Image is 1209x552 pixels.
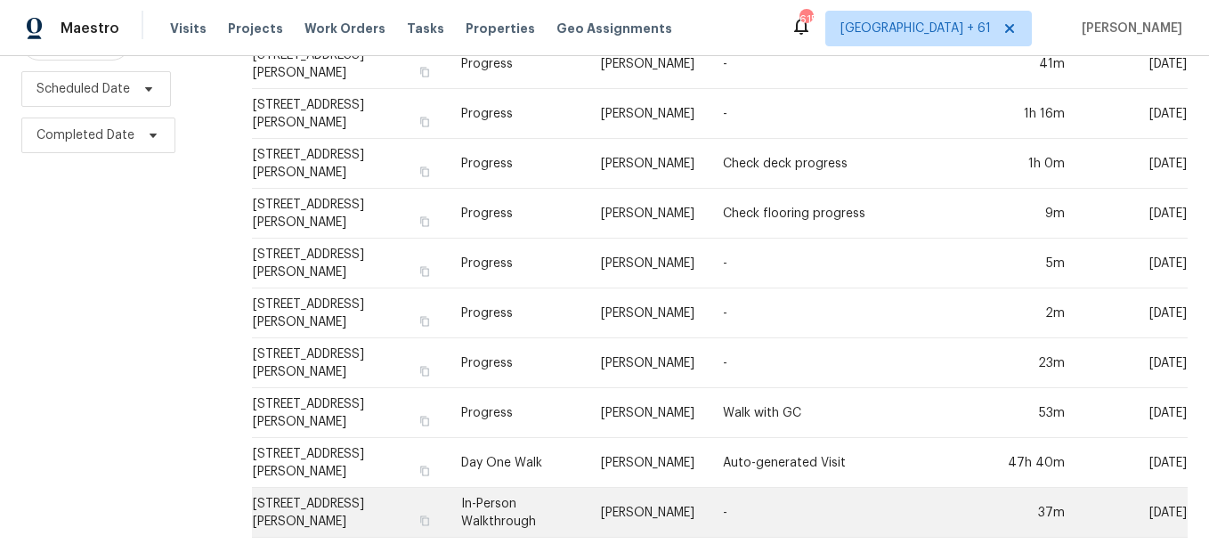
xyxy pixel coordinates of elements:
td: 9m [989,189,1079,239]
td: 1h 0m [989,139,1079,189]
td: [PERSON_NAME] [587,288,709,338]
button: Copy Address [417,264,433,280]
td: 53m [989,388,1079,438]
td: Progress [447,338,587,388]
td: - [709,39,989,89]
td: [STREET_ADDRESS][PERSON_NAME] [252,388,447,438]
span: [GEOGRAPHIC_DATA] + 61 [840,20,991,37]
div: 615 [799,11,812,28]
td: 37m [989,488,1079,538]
td: Walk with GC [709,388,989,438]
td: 23m [989,338,1079,388]
td: Day One Walk [447,438,587,488]
td: [DATE] [1079,239,1188,288]
td: 5m [989,239,1079,288]
td: [STREET_ADDRESS][PERSON_NAME] [252,338,447,388]
td: [PERSON_NAME] [587,139,709,189]
button: Copy Address [417,313,433,329]
td: [PERSON_NAME] [587,189,709,239]
td: Progress [447,189,587,239]
span: Geo Assignments [556,20,672,37]
td: [STREET_ADDRESS][PERSON_NAME] [252,438,447,488]
td: Progress [447,388,587,438]
td: 47h 40m [989,438,1079,488]
td: [STREET_ADDRESS][PERSON_NAME] [252,89,447,139]
td: - [709,288,989,338]
span: [PERSON_NAME] [1075,20,1182,37]
span: Tasks [407,22,444,35]
button: Copy Address [417,413,433,429]
td: [PERSON_NAME] [587,239,709,288]
button: Copy Address [417,363,433,379]
td: - [709,488,989,538]
td: [DATE] [1079,288,1188,338]
td: 2m [989,288,1079,338]
span: Work Orders [304,20,385,37]
button: Copy Address [417,463,433,479]
span: Completed Date [37,126,134,144]
td: Progress [447,288,587,338]
td: Progress [447,89,587,139]
span: Properties [466,20,535,37]
td: Progress [447,39,587,89]
td: [DATE] [1079,189,1188,239]
td: - [709,89,989,139]
td: [DATE] [1079,438,1188,488]
td: [PERSON_NAME] [587,89,709,139]
td: [DATE] [1079,388,1188,438]
td: [PERSON_NAME] [587,338,709,388]
td: [PERSON_NAME] [587,488,709,538]
td: [STREET_ADDRESS][PERSON_NAME] [252,139,447,189]
span: Visits [170,20,207,37]
td: [DATE] [1079,39,1188,89]
span: Maestro [61,20,119,37]
td: Check deck progress [709,139,989,189]
td: - [709,239,989,288]
td: [STREET_ADDRESS][PERSON_NAME] [252,488,447,538]
td: [PERSON_NAME] [587,39,709,89]
td: In-Person Walkthrough [447,488,587,538]
td: - [709,338,989,388]
button: Copy Address [417,64,433,80]
td: [DATE] [1079,89,1188,139]
td: 41m [989,39,1079,89]
td: Auto-generated Visit [709,438,989,488]
span: Projects [228,20,283,37]
td: [STREET_ADDRESS][PERSON_NAME] [252,239,447,288]
td: 1h 16m [989,89,1079,139]
td: [STREET_ADDRESS][PERSON_NAME] [252,288,447,338]
button: Copy Address [417,513,433,529]
button: Copy Address [417,114,433,130]
td: [STREET_ADDRESS][PERSON_NAME] [252,39,447,89]
td: [PERSON_NAME] [587,438,709,488]
span: Scheduled Date [37,80,130,98]
td: [DATE] [1079,338,1188,388]
td: [PERSON_NAME] [587,388,709,438]
td: [DATE] [1079,488,1188,538]
button: Copy Address [417,164,433,180]
td: Progress [447,239,587,288]
td: Check flooring progress [709,189,989,239]
button: Copy Address [417,214,433,230]
td: [STREET_ADDRESS][PERSON_NAME] [252,189,447,239]
td: [DATE] [1079,139,1188,189]
td: Progress [447,139,587,189]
